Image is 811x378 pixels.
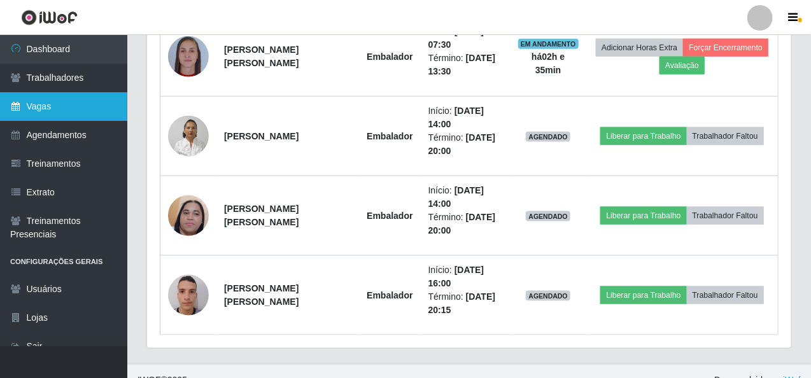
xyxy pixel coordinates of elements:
button: Liberar para Trabalho [600,286,686,304]
time: [DATE] 14:00 [428,106,484,129]
button: Trabalhador Faltou [687,286,764,304]
img: CoreUI Logo [21,10,78,25]
time: [DATE] 14:00 [428,185,484,209]
li: Início: [428,104,503,131]
li: Início: [428,25,503,52]
strong: [PERSON_NAME] [PERSON_NAME] [224,45,299,68]
span: EM ANDAMENTO [518,39,579,49]
img: 1714228813172.jpeg [168,268,209,322]
time: [DATE] 16:00 [428,265,484,288]
button: Adicionar Horas Extra [596,39,683,57]
button: Liberar para Trabalho [600,127,686,145]
button: Liberar para Trabalho [600,207,686,225]
strong: Embalador [367,290,413,300]
button: Forçar Encerramento [683,39,768,57]
img: 1675303307649.jpeg [168,109,209,163]
span: AGENDADO [526,291,570,301]
button: Avaliação [659,57,705,74]
span: AGENDADO [526,132,570,142]
strong: [PERSON_NAME] [PERSON_NAME] [224,283,299,307]
strong: [PERSON_NAME] [PERSON_NAME] [224,204,299,227]
li: Término: [428,211,503,237]
li: Início: [428,184,503,211]
li: Início: [428,263,503,290]
span: AGENDADO [526,211,570,221]
li: Término: [428,52,503,78]
button: Trabalhador Faltou [687,127,764,145]
strong: Embalador [367,131,413,141]
img: 1705009290987.jpeg [168,36,209,77]
li: Término: [428,131,503,158]
strong: Embalador [367,52,413,62]
strong: há 02 h e 35 min [532,52,565,75]
img: 1739383182576.jpeg [168,171,209,261]
strong: Embalador [367,211,413,221]
strong: [PERSON_NAME] [224,131,299,141]
button: Trabalhador Faltou [687,207,764,225]
li: Término: [428,290,503,317]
